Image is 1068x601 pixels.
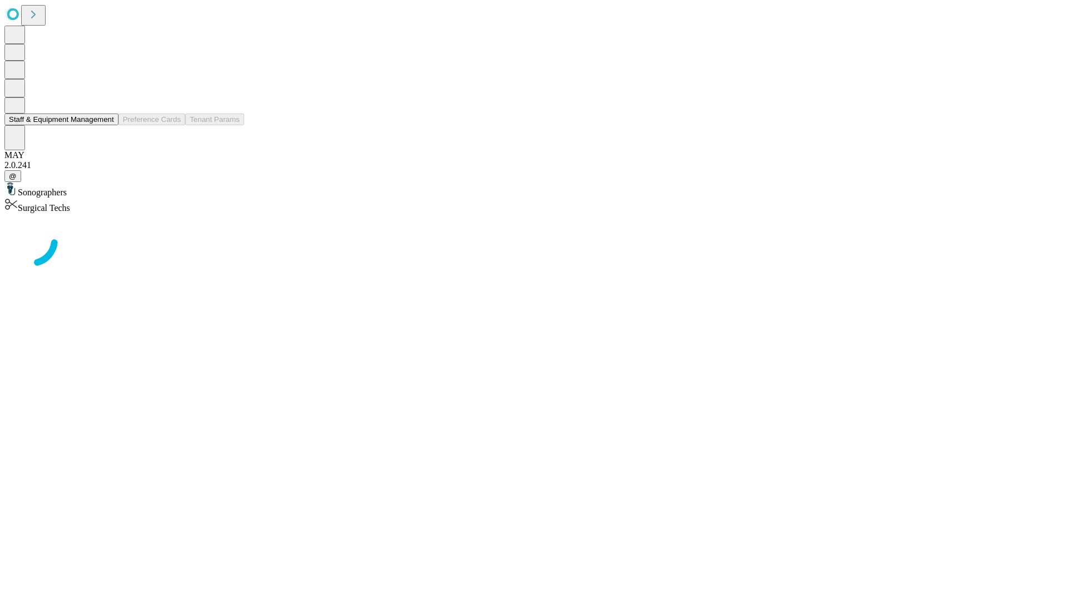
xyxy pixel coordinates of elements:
[4,114,118,125] button: Staff & Equipment Management
[185,114,244,125] button: Tenant Params
[4,198,1064,213] div: Surgical Techs
[9,172,17,180] span: @
[118,114,185,125] button: Preference Cards
[4,182,1064,198] div: Sonographers
[4,160,1064,170] div: 2.0.241
[4,150,1064,160] div: MAY
[4,170,21,182] button: @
